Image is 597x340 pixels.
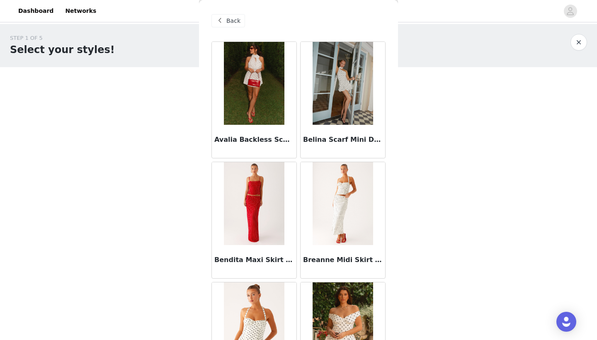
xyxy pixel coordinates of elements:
img: Bendita Maxi Skirt - Red Polka Dot [224,162,284,245]
h3: Breanne Midi Skirt - White Polka Dot [303,255,383,265]
div: STEP 1 OF 5 [10,34,115,42]
img: Breanne Midi Skirt - White Polka Dot [313,162,373,245]
img: Belina Scarf Mini Dress - White Polkadot [313,42,373,125]
span: Back [226,17,240,25]
a: Networks [60,2,101,20]
div: Open Intercom Messenger [556,312,576,332]
h1: Select your styles! [10,42,115,57]
h3: Avalia Backless Scarf Mini Dress - White Polka Dot [214,135,294,145]
h3: Bendita Maxi Skirt - Red Polka Dot [214,255,294,265]
a: Dashboard [13,2,58,20]
img: Avalia Backless Scarf Mini Dress - White Polka Dot [224,42,284,125]
h3: Belina Scarf Mini Dress - White Polkadot [303,135,383,145]
div: avatar [566,5,574,18]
